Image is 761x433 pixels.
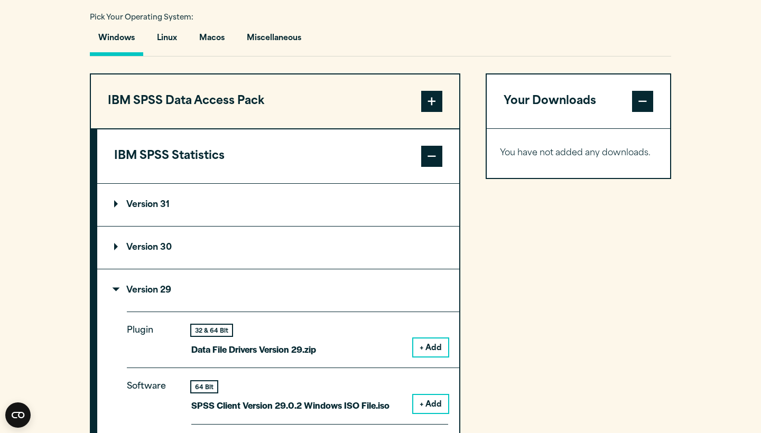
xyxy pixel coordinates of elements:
[413,338,448,356] button: + Add
[487,74,670,128] button: Your Downloads
[191,26,233,56] button: Macos
[90,14,193,21] span: Pick Your Operating System:
[97,129,459,183] button: IBM SPSS Statistics
[238,26,310,56] button: Miscellaneous
[91,74,459,128] button: IBM SPSS Data Access Pack
[487,128,670,178] div: Your Downloads
[97,269,459,312] summary: Version 29
[97,227,459,269] summary: Version 30
[114,201,170,209] p: Version 31
[114,286,171,295] p: Version 29
[127,323,174,349] p: Plugin
[5,402,31,428] button: Open CMP widget
[191,381,217,392] div: 64 Bit
[413,395,448,413] button: + Add
[90,26,143,56] button: Windows
[191,398,389,413] p: SPSS Client Version 29.0.2 Windows ISO File.iso
[97,184,459,226] summary: Version 31
[149,26,185,56] button: Linux
[191,342,316,357] p: Data File Drivers Version 29.zip
[500,146,657,161] p: You have not added any downloads.
[191,325,232,336] div: 32 & 64 Bit
[114,243,172,252] p: Version 30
